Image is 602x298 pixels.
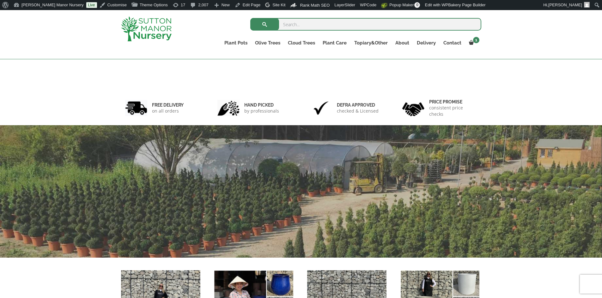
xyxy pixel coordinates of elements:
img: 1.jpg [125,100,147,116]
a: About [392,38,413,47]
a: Delivery [413,38,440,47]
span: [PERSON_NAME] [548,3,582,7]
span: 0 [414,2,420,8]
input: Search... [250,18,481,31]
img: logo [121,16,172,41]
p: consistent price checks [429,105,477,117]
span: Rank Math SEO [300,3,330,8]
span: 1 [473,37,479,43]
a: Contact [440,38,465,47]
h6: FREE DELIVERY [152,102,184,108]
a: Plant Care [319,38,350,47]
a: Olive Trees [251,38,284,47]
p: by professionals [244,108,279,114]
a: Cloud Trees [284,38,319,47]
p: checked & Licensed [337,108,379,114]
h6: hand picked [244,102,279,108]
img: 3.jpg [310,100,332,116]
a: Live [86,2,97,8]
a: Plant Pots [221,38,251,47]
img: 2.jpg [217,100,240,116]
span: Site Kit [272,3,285,7]
img: 4.jpg [402,98,424,118]
a: 1 [465,38,481,47]
a: Topiary&Other [350,38,392,47]
h6: Defra approved [337,102,379,108]
h6: Price promise [429,99,477,105]
p: on all orders [152,108,184,114]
